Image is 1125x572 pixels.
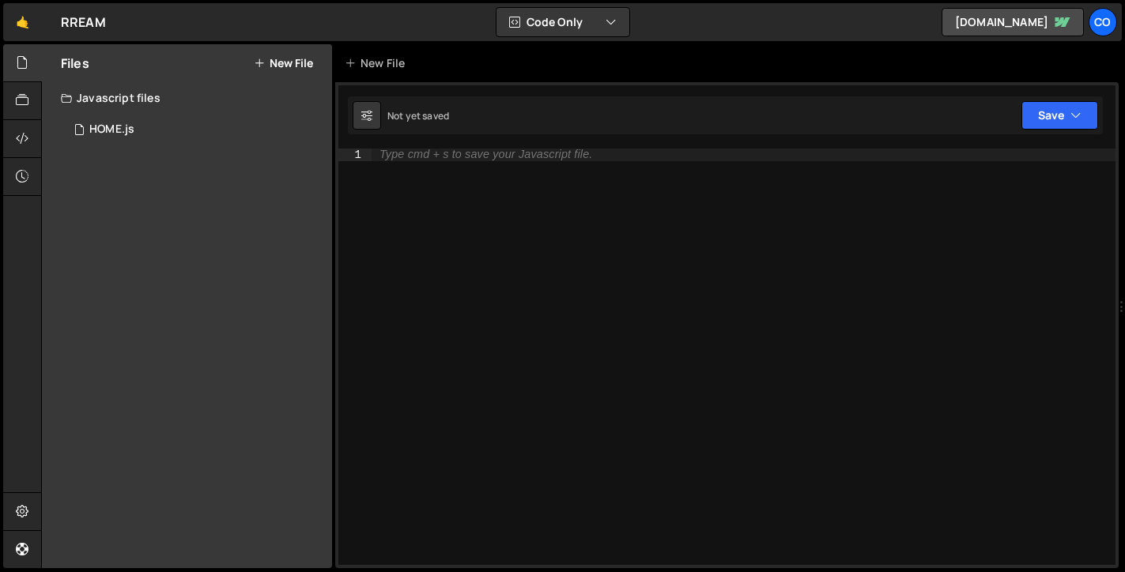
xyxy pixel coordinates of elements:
[3,3,42,41] a: 🤙
[254,57,313,70] button: New File
[61,55,89,72] h2: Files
[1089,8,1117,36] a: Co
[345,55,411,71] div: New File
[1021,101,1098,130] button: Save
[942,8,1084,36] a: [DOMAIN_NAME]
[379,149,592,160] div: Type cmd + s to save your Javascript file.
[496,8,629,36] button: Code Only
[61,13,106,32] div: RREAM
[42,82,332,114] div: Javascript files
[338,149,372,161] div: 1
[387,109,449,122] div: Not yet saved
[89,122,134,137] div: HOME.js
[61,114,332,145] div: 14791/38356.js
